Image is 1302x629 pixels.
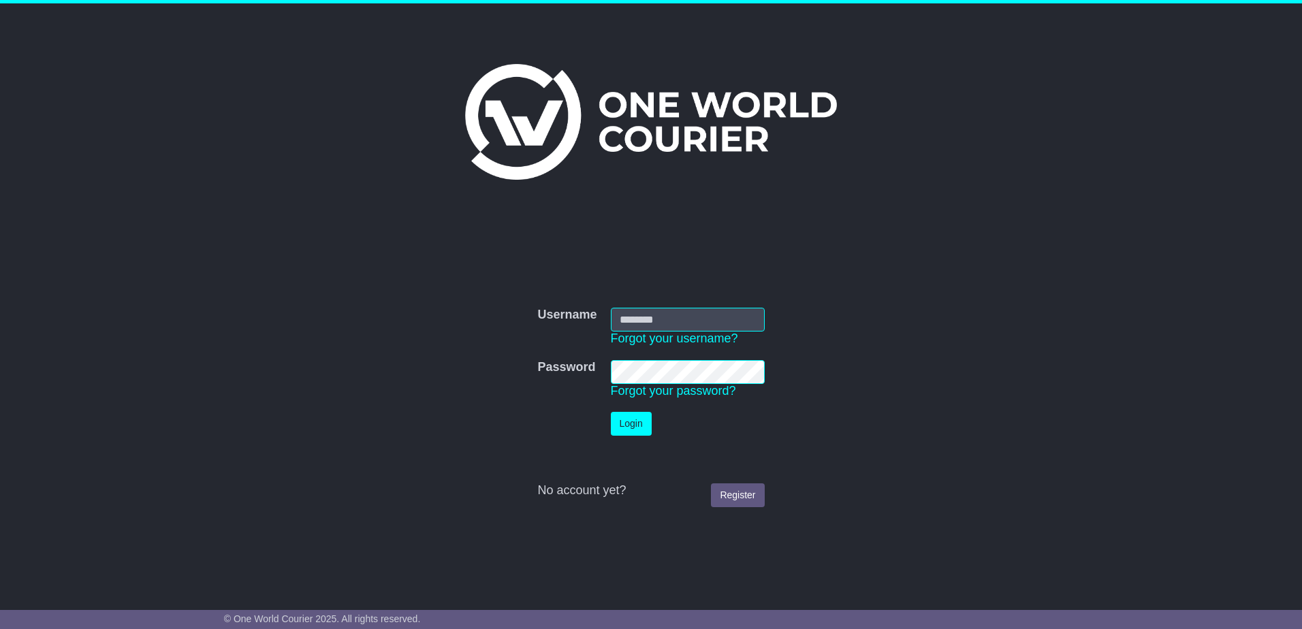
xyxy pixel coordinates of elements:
a: Forgot your password? [611,384,736,398]
img: One World [465,64,837,180]
span: © One World Courier 2025. All rights reserved. [224,613,421,624]
a: Forgot your username? [611,332,738,345]
label: Username [537,308,597,323]
label: Password [537,360,595,375]
a: Register [711,483,764,507]
div: No account yet? [537,483,764,498]
button: Login [611,412,652,436]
